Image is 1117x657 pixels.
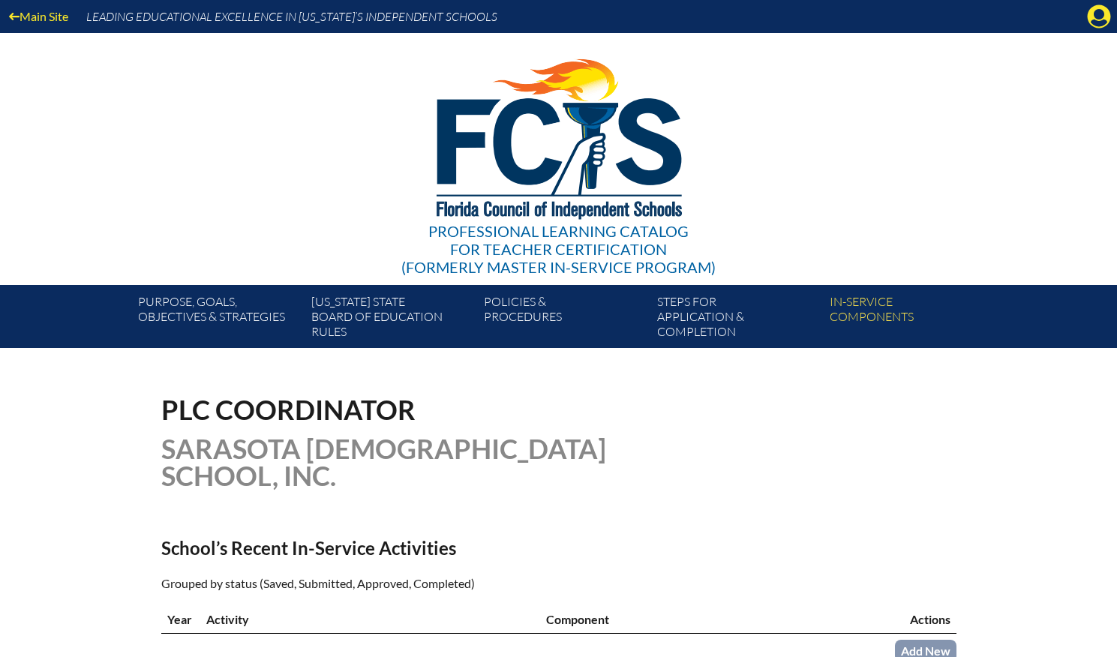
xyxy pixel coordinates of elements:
th: Activity [200,605,540,634]
a: Main Site [3,6,74,26]
a: Steps forapplication & completion [651,291,824,348]
span: for Teacher Certification [450,240,667,258]
span: PLC Coordinator [161,393,416,426]
div: Professional Learning Catalog (formerly Master In-service Program) [401,222,716,276]
svg: Manage account [1087,4,1111,28]
span: Sarasota [DEMOGRAPHIC_DATA] School, Inc. [161,432,606,492]
a: Purpose, goals,objectives & strategies [132,291,305,348]
a: Professional Learning Catalog for Teacher Certification(formerly Master In-service Program) [395,30,722,279]
h2: School’s Recent In-Service Activities [161,537,689,559]
p: Grouped by status (Saved, Submitted, Approved, Completed) [161,574,689,593]
img: FCISlogo221.eps [404,33,713,238]
th: Actions [870,605,956,634]
a: Policies &Procedures [478,291,650,348]
a: In-servicecomponents [824,291,996,348]
th: Year [161,605,200,634]
th: Component [540,605,870,634]
a: [US_STATE] StateBoard of Education rules [305,291,478,348]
